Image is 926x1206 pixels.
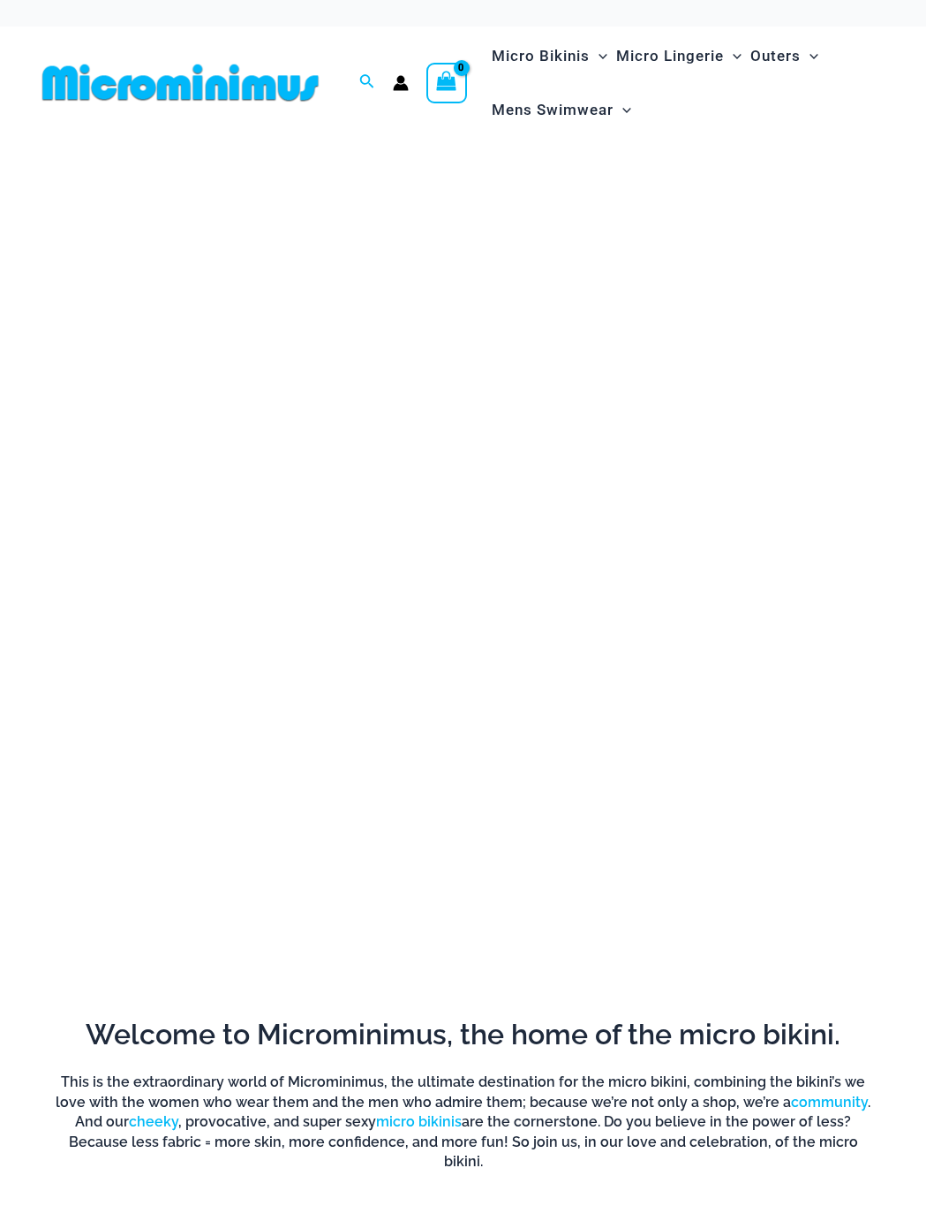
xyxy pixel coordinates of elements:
span: Micro Lingerie [616,34,724,79]
a: Mens SwimwearMenu ToggleMenu Toggle [487,83,636,137]
span: Outers [750,34,801,79]
a: community [791,1094,868,1111]
a: OutersMenu ToggleMenu Toggle [746,29,823,83]
a: Micro BikinisMenu ToggleMenu Toggle [487,29,612,83]
nav: Site Navigation [485,27,891,140]
a: micro bikinis [376,1113,462,1130]
h6: This is the extraordinary world of Microminimus, the ultimate destination for the micro bikini, c... [49,1073,877,1172]
img: MM SHOP LOGO FLAT [35,63,326,102]
span: Menu Toggle [590,34,607,79]
span: Menu Toggle [614,87,631,133]
a: Micro LingerieMenu ToggleMenu Toggle [612,29,746,83]
span: Mens Swimwear [492,87,614,133]
span: Menu Toggle [801,34,818,79]
a: Search icon link [359,72,375,94]
a: cheeky [129,1113,178,1130]
span: Menu Toggle [724,34,742,79]
a: Account icon link [393,75,409,91]
span: Micro Bikinis [492,34,590,79]
h2: Welcome to Microminimus, the home of the micro bikini. [49,1016,877,1053]
a: View Shopping Cart, empty [426,63,467,103]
